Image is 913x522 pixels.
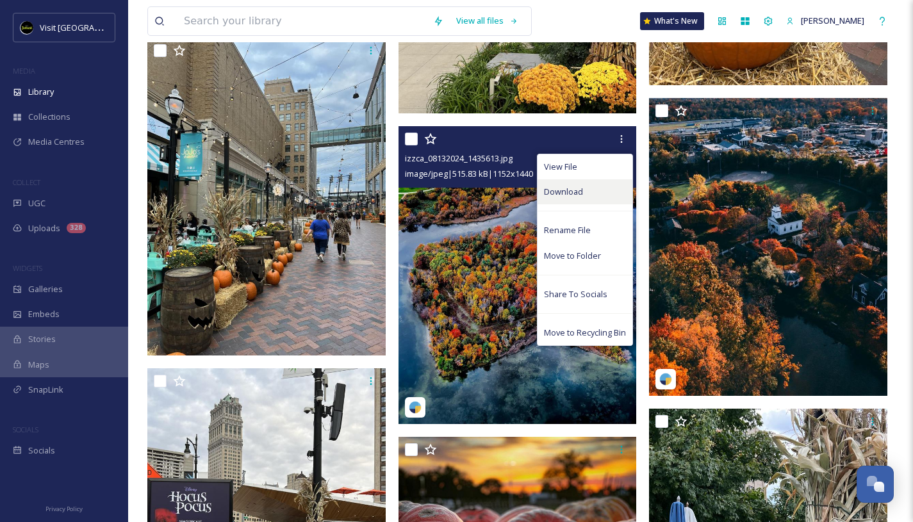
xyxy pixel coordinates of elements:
[28,445,55,457] span: Socials
[544,161,577,173] span: View File
[640,12,704,30] a: What's New
[405,152,513,164] span: izzca_08132024_1435613.jpg
[13,425,38,434] span: SOCIALS
[544,186,583,198] span: Download
[405,168,533,179] span: image/jpeg | 515.83 kB | 1152 x 1440
[28,86,54,98] span: Library
[177,7,427,35] input: Search your library
[45,500,83,516] a: Privacy Policy
[28,283,63,295] span: Galleries
[28,136,85,148] span: Media Centres
[40,21,139,33] span: Visit [GEOGRAPHIC_DATA]
[28,197,45,209] span: UGC
[28,308,60,320] span: Embeds
[450,8,525,33] a: View all files
[67,223,86,233] div: 328
[399,126,637,424] img: izzca_08132024_1435613.jpg
[28,222,60,234] span: Uploads
[544,250,601,262] span: Move to Folder
[28,111,70,123] span: Collections
[28,359,49,371] span: Maps
[801,15,864,26] span: [PERSON_NAME]
[544,224,591,236] span: Rename File
[147,38,386,355] img: 0aa2fad72fb4273c54289a2bc989126e737ebe5db8ef9d151d761442e5610174.jpg
[13,177,40,187] span: COLLECT
[544,327,626,339] span: Move to Recycling Bin
[45,505,83,513] span: Privacy Policy
[544,288,607,300] span: Share To Socials
[659,373,672,386] img: snapsea-logo.png
[28,333,56,345] span: Stories
[28,384,63,396] span: SnapLink
[409,401,422,414] img: snapsea-logo.png
[649,98,887,396] img: arte_media_detroit_09052024_1628871.jpg
[857,466,894,503] button: Open Chat
[13,263,42,273] span: WIDGETS
[13,66,35,76] span: MEDIA
[21,21,33,34] img: VISIT%20DETROIT%20LOGO%20-%20BLACK%20BACKGROUND.png
[780,8,871,33] a: [PERSON_NAME]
